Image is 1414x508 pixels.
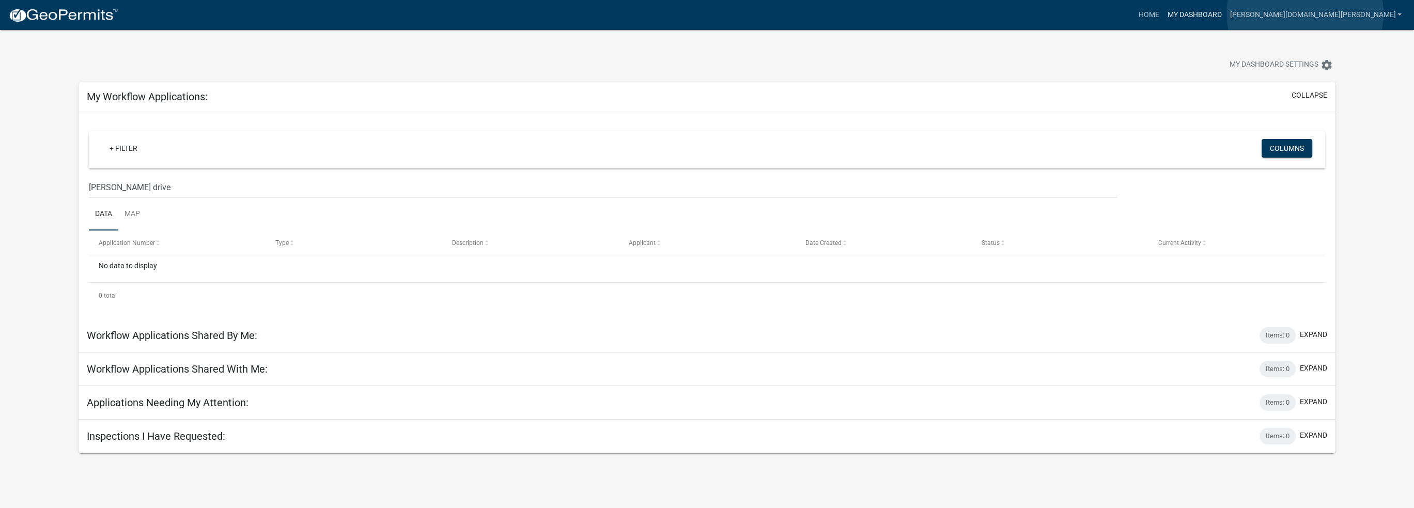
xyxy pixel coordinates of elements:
[1262,139,1312,158] button: Columns
[87,90,208,103] h5: My Workflow Applications:
[89,283,1325,309] div: 0 total
[1158,239,1201,247] span: Current Activity
[87,329,257,342] h5: Workflow Applications Shared By Me:
[795,230,972,255] datatable-header-cell: Date Created
[118,198,146,231] a: Map
[1260,428,1296,444] div: Items: 0
[87,363,268,375] h5: Workflow Applications Shared With Me:
[972,230,1148,255] datatable-header-cell: Status
[982,239,1000,247] span: Status
[1300,363,1327,374] button: expand
[266,230,442,255] datatable-header-cell: Type
[452,239,484,247] span: Description
[89,198,118,231] a: Data
[1230,59,1318,71] span: My Dashboard Settings
[618,230,795,255] datatable-header-cell: Applicant
[89,177,1116,198] input: Search for applications
[1320,59,1333,71] i: settings
[275,239,289,247] span: Type
[1148,230,1325,255] datatable-header-cell: Current Activity
[1300,329,1327,340] button: expand
[99,239,155,247] span: Application Number
[629,239,656,247] span: Applicant
[1221,55,1341,75] button: My Dashboard Settingssettings
[1300,430,1327,441] button: expand
[89,256,1325,282] div: No data to display
[87,430,225,442] h5: Inspections I Have Requested:
[1260,361,1296,377] div: Items: 0
[1134,5,1163,25] a: Home
[1163,5,1225,25] a: My Dashboard
[1225,5,1406,25] a: [PERSON_NAME][DOMAIN_NAME][PERSON_NAME]
[101,139,146,158] a: + Filter
[442,230,619,255] datatable-header-cell: Description
[1260,394,1296,411] div: Items: 0
[1292,90,1327,101] button: collapse
[1300,396,1327,407] button: expand
[1260,327,1296,344] div: Items: 0
[805,239,841,247] span: Date Created
[87,396,248,409] h5: Applications Needing My Attention:
[89,230,266,255] datatable-header-cell: Application Number
[79,112,1335,319] div: collapse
